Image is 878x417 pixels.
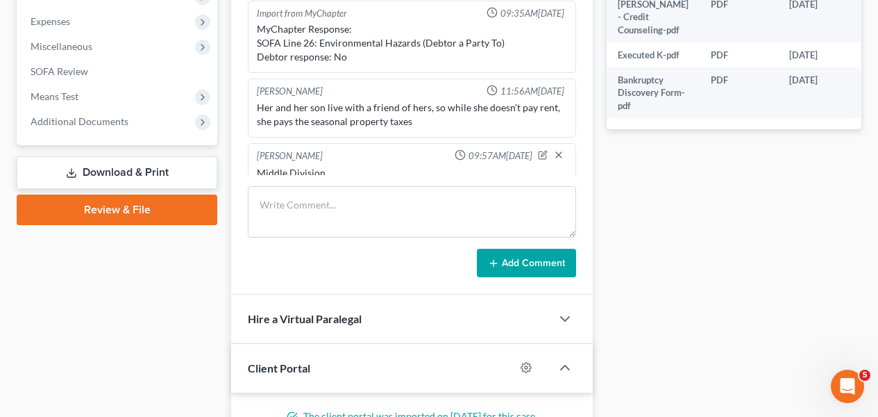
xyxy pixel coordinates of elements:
a: SOFA Review [19,59,217,84]
span: 09:57AM[DATE] [468,149,532,163]
div: [PERSON_NAME] [257,85,323,98]
div: Import from MyChapter [257,7,347,20]
td: [DATE] [778,42,863,67]
span: Miscellaneous [31,40,92,52]
div: MyChapter Response: SOFA Line 26: Environmental Hazards (Debtor a Party To) Debtor response: No [257,22,567,64]
button: Add Comment [477,249,576,278]
span: 09:35AM[DATE] [500,7,564,20]
span: Means Test [31,90,78,102]
a: Review & File [17,195,217,225]
iframe: Intercom live chat [831,370,864,403]
a: Download & Print [17,156,217,189]
td: PDF [700,67,778,118]
span: Hire a Virtual Paralegal [248,312,362,325]
td: PDF [700,42,778,67]
span: Additional Documents [31,115,128,127]
td: [DATE] [778,67,863,118]
span: Expenses [31,15,70,27]
td: Executed K-pdf [607,42,700,67]
span: Client Portal [248,361,310,375]
span: SOFA Review [31,65,88,77]
div: [PERSON_NAME] [257,149,323,163]
div: Middle Division [257,166,567,180]
div: Her and her son live with a friend of hers, so while she doesn't pay rent, she pays the seasonal ... [257,101,567,129]
td: Bankruptcy Discovery Form-pdf [607,67,700,118]
span: 11:56AM[DATE] [500,85,564,98]
span: 5 [859,370,870,381]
